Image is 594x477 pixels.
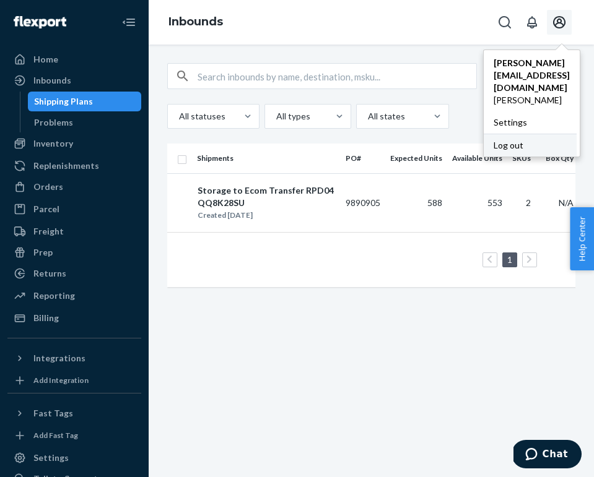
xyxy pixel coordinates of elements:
[33,181,63,193] div: Orders
[7,308,141,328] a: Billing
[7,177,141,197] a: Orders
[484,134,577,157] button: Log out
[7,243,141,262] a: Prep
[541,144,583,173] th: Box Qty
[198,209,335,221] div: Created [DATE]
[14,16,66,28] img: Flexport logo
[7,448,141,468] a: Settings
[33,312,59,324] div: Billing
[198,64,476,88] input: Search inbounds by name, destination, msku...
[7,199,141,219] a: Parcel
[494,94,570,106] span: [PERSON_NAME]
[116,10,141,35] button: Close Navigation
[547,10,572,35] button: Open account menu
[7,264,141,283] a: Returns
[275,110,276,122] input: All types
[7,286,141,306] a: Reporting
[484,52,580,111] a: [PERSON_NAME][EMAIL_ADDRESS][DOMAIN_NAME][PERSON_NAME]
[34,95,93,108] div: Shipping Plans
[7,156,141,176] a: Replenishments
[33,53,58,66] div: Home
[33,74,71,87] div: Inbounds
[33,225,64,238] div: Freight
[513,440,582,471] iframe: Opens a widget where you can chat to one of our agents
[487,197,502,208] span: 553
[367,110,368,122] input: All states
[7,428,141,443] a: Add Fast Tag
[447,144,507,173] th: Available Units
[507,144,541,173] th: SKUs
[33,160,99,172] div: Replenishments
[505,254,515,265] a: Page 1 is your current page
[192,144,341,173] th: Shipments
[33,407,73,419] div: Fast Tags
[198,184,335,209] div: Storage to Ecom Transfer RPD04QQ8K28SU
[28,113,142,132] a: Problems
[484,111,580,134] a: Settings
[178,110,179,122] input: All statuses
[34,116,73,129] div: Problems
[7,71,141,90] a: Inbounds
[7,49,141,69] a: Home
[494,57,570,94] span: [PERSON_NAME][EMAIL_ADDRESS][DOMAIN_NAME]
[492,10,517,35] button: Open Search Box
[341,144,385,173] th: PO#
[7,373,141,388] a: Add Integration
[33,267,66,280] div: Returns
[559,197,574,208] span: N/A
[341,173,385,232] td: 9890905
[33,430,78,440] div: Add Fast Tag
[33,290,75,302] div: Reporting
[28,92,142,111] a: Shipping Plans
[7,403,141,423] button: Fast Tags
[168,15,223,28] a: Inbounds
[33,452,69,464] div: Settings
[427,197,442,208] span: 588
[33,375,89,385] div: Add Integration
[526,197,531,208] span: 2
[520,10,544,35] button: Open notifications
[7,134,141,153] a: Inventory
[33,352,85,364] div: Integrations
[570,207,594,270] button: Help Center
[7,221,141,241] a: Freight
[159,4,233,40] ol: breadcrumbs
[33,203,59,215] div: Parcel
[385,144,447,173] th: Expected Units
[33,246,53,259] div: Prep
[33,137,73,150] div: Inventory
[7,348,141,368] button: Integrations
